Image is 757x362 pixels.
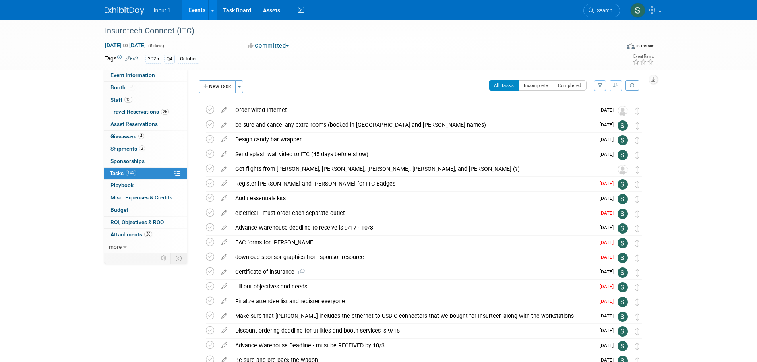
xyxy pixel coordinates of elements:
[231,309,595,323] div: Make sure that [PERSON_NAME] includes the ethernet-to-USB-C connectors that we bought for Insurte...
[618,282,628,292] img: Susan Stout
[600,137,618,142] span: [DATE]
[245,42,292,50] button: Committed
[199,80,236,93] button: New Task
[600,240,618,245] span: [DATE]
[231,103,595,117] div: Order wired Internet
[104,168,187,180] a: Tasks14%
[231,118,595,132] div: be sure and cancel any extra rooms (booked in [GEOGRAPHIC_DATA] and [PERSON_NAME] names)
[104,131,187,143] a: Giveaways4
[294,270,305,275] span: 1
[231,294,595,308] div: Finalize attendee list and register everyone
[104,241,187,253] a: more
[625,80,639,91] a: Refresh
[217,106,231,114] a: edit
[105,7,144,15] img: ExhibitDay
[110,84,135,91] span: Booth
[618,341,628,351] img: Susan Stout
[600,181,618,186] span: [DATE]
[618,267,628,278] img: Susan Stout
[104,180,187,192] a: Playbook
[600,254,618,260] span: [DATE]
[105,54,138,64] td: Tags
[154,7,171,14] span: Input 1
[519,80,553,91] button: Incomplete
[110,182,134,188] span: Playbook
[635,166,639,174] i: Move task
[600,151,618,157] span: [DATE]
[231,339,595,352] div: Advance Warehouse Deadline - must be RECEIVED by 10/3
[600,298,618,304] span: [DATE]
[231,177,595,190] div: Register [PERSON_NAME] and [PERSON_NAME] for ITC Badges
[618,223,628,234] img: Susan Stout
[600,328,618,333] span: [DATE]
[217,342,231,349] a: edit
[110,207,128,213] span: Budget
[618,297,628,307] img: Susan Stout
[627,43,635,49] img: Format-Inperson.png
[104,143,187,155] a: Shipments2
[231,324,595,337] div: Discount ordering deadline for utilities and booth services is 9/15
[178,55,199,63] div: October
[124,97,132,103] span: 13
[618,312,628,322] img: Susan Stout
[110,170,136,176] span: Tasks
[217,254,231,261] a: edit
[618,179,628,190] img: Susan Stout
[635,269,639,277] i: Move task
[635,122,639,130] i: Move task
[105,42,146,49] span: [DATE] [DATE]
[633,54,654,58] div: Event Rating
[161,109,169,115] span: 26
[635,210,639,218] i: Move task
[129,85,133,89] i: Booth reservation complete
[110,145,145,152] span: Shipments
[635,284,639,291] i: Move task
[573,41,655,53] div: Event Format
[635,225,639,232] i: Move task
[110,133,144,139] span: Giveaways
[164,55,175,63] div: Q4
[110,158,145,164] span: Sponsorships
[635,298,639,306] i: Move task
[217,312,231,319] a: edit
[618,209,628,219] img: Susan Stout
[217,165,231,172] a: edit
[600,107,618,113] span: [DATE]
[217,195,231,202] a: edit
[126,170,136,176] span: 14%
[553,80,587,91] button: Completed
[600,225,618,230] span: [DATE]
[635,137,639,144] i: Move task
[102,24,608,38] div: Insuretech Connect (ITC)
[635,328,639,335] i: Move task
[217,151,231,158] a: edit
[231,206,595,220] div: electrical - must order each separate outlet
[630,3,645,18] img: Susan Stout
[600,284,618,289] span: [DATE]
[600,269,618,275] span: [DATE]
[618,238,628,248] img: Susan Stout
[231,265,595,279] div: Certificate of insurance
[618,120,628,131] img: Susan Stout
[635,107,639,115] i: Move task
[104,106,187,118] a: Travel Reservations26
[104,70,187,81] a: Event Information
[231,280,595,293] div: Fill out objectives and needs
[217,239,231,246] a: edit
[635,254,639,262] i: Move task
[600,210,618,216] span: [DATE]
[231,162,602,176] div: Get flights from [PERSON_NAME], [PERSON_NAME], [PERSON_NAME], [PERSON_NAME], and [PERSON_NAME] (?)
[600,122,618,128] span: [DATE]
[104,217,187,228] a: ROI, Objectives & ROO
[104,82,187,94] a: Booth
[104,192,187,204] a: Misc. Expenses & Credits
[618,135,628,145] img: Susan Stout
[104,118,187,130] a: Asset Reservations
[489,80,519,91] button: All Tasks
[110,219,164,225] span: ROI, Objectives & ROO
[635,240,639,247] i: Move task
[635,343,639,350] i: Move task
[231,221,595,234] div: Advance Warehouse deadline to receive is 9/17 - 10/3
[635,196,639,203] i: Move task
[104,204,187,216] a: Budget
